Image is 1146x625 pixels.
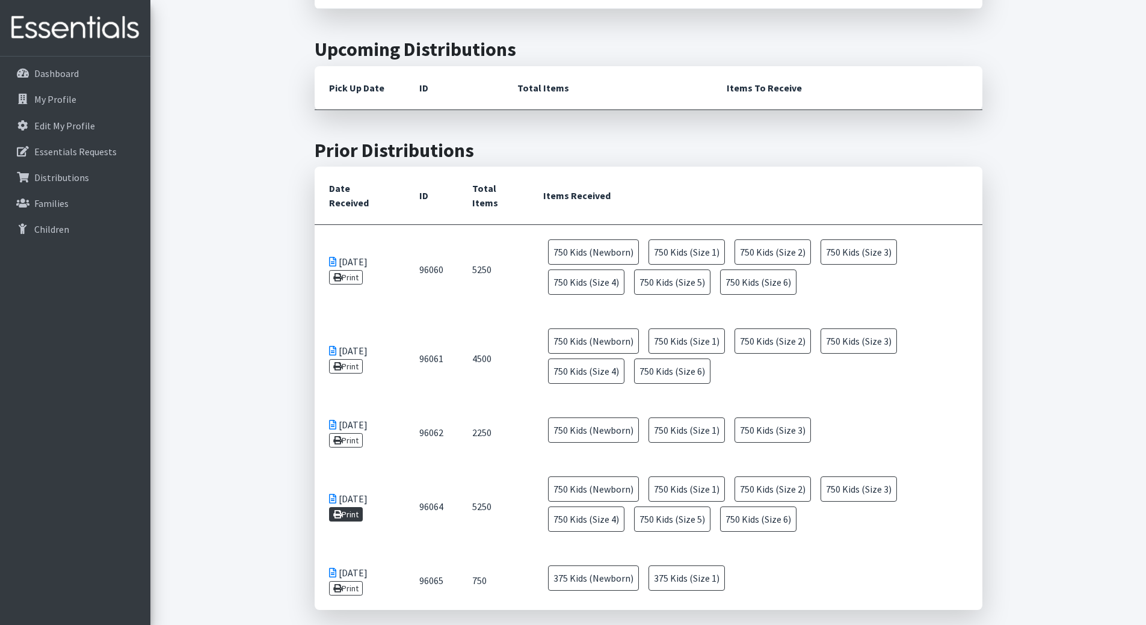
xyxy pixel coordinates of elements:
span: 375 Kids (Size 1) [648,565,725,591]
span: 750 Kids (Size 2) [735,328,811,354]
a: My Profile [5,87,146,111]
a: Print [329,359,363,374]
a: Print [329,270,363,285]
span: 750 Kids (Size 2) [735,239,811,265]
span: 750 Kids (Size 5) [634,269,710,295]
td: 5250 [458,462,529,551]
span: 375 Kids (Newborn) [548,565,639,591]
a: Dashboard [5,61,146,85]
h2: Upcoming Distributions [315,38,982,61]
td: [DATE] [315,225,405,315]
span: 750 Kids (Size 1) [648,328,725,354]
span: 750 Kids (Size 3) [735,417,811,443]
p: Edit My Profile [34,120,95,132]
td: [DATE] [315,403,405,462]
span: 750 Kids (Size 3) [821,476,897,502]
span: 750 Kids (Size 6) [634,359,710,384]
span: 750 Kids (Size 6) [720,506,796,532]
span: 750 Kids (Newborn) [548,476,639,502]
span: 750 Kids (Size 1) [648,476,725,502]
td: 4500 [458,314,529,403]
a: Essentials Requests [5,140,146,164]
th: Pick Up Date [315,66,405,110]
th: Items Received [529,167,982,225]
p: Distributions [34,171,89,183]
p: My Profile [34,93,76,105]
img: HumanEssentials [5,8,146,48]
td: [DATE] [315,314,405,403]
span: 750 Kids (Size 5) [634,506,710,532]
p: Essentials Requests [34,146,117,158]
span: 750 Kids (Size 4) [548,359,624,384]
span: 750 Kids (Size 6) [720,269,796,295]
td: 96064 [405,462,458,551]
a: Children [5,217,146,241]
a: Distributions [5,165,146,189]
th: Date Received [315,167,405,225]
td: 96061 [405,314,458,403]
td: 2250 [458,403,529,462]
span: 750 Kids (Newborn) [548,239,639,265]
span: 750 Kids (Newborn) [548,417,639,443]
td: 96062 [405,403,458,462]
td: 96060 [405,225,458,315]
td: 5250 [458,225,529,315]
span: 750 Kids (Size 3) [821,328,897,354]
th: Total Items [503,66,712,110]
span: 750 Kids (Size 2) [735,476,811,502]
a: Print [329,581,363,596]
a: Edit My Profile [5,114,146,138]
th: ID [405,66,503,110]
span: 750 Kids (Size 1) [648,239,725,265]
td: 96065 [405,551,458,610]
a: Print [329,433,363,448]
a: Print [329,507,363,522]
p: Dashboard [34,67,79,79]
h2: Prior Distributions [315,139,982,162]
td: 750 [458,551,529,610]
p: Children [34,223,69,235]
span: 750 Kids (Size 1) [648,417,725,443]
td: [DATE] [315,462,405,551]
span: 750 Kids (Size 4) [548,506,624,532]
span: 750 Kids (Size 3) [821,239,897,265]
th: Items To Receive [712,66,982,110]
p: Families [34,197,69,209]
span: 750 Kids (Size 4) [548,269,624,295]
th: Total Items [458,167,529,225]
a: Families [5,191,146,215]
span: 750 Kids (Newborn) [548,328,639,354]
th: ID [405,167,458,225]
td: [DATE] [315,551,405,610]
